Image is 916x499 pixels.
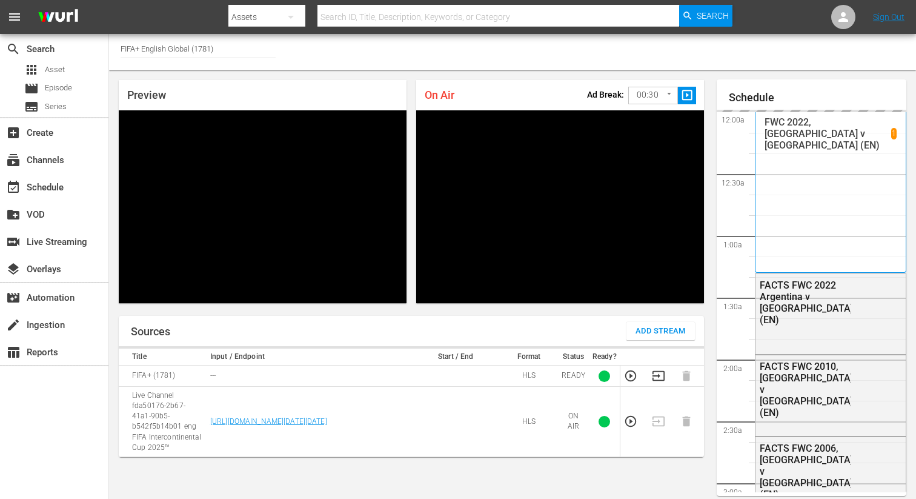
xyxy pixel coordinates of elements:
[24,81,39,96] span: Episode
[6,153,21,167] span: Channels
[760,361,851,418] div: FACTS FWC 2010, [GEOGRAPHIC_DATA] v [GEOGRAPHIC_DATA] (EN)
[6,42,21,56] span: Search
[6,180,21,195] span: Schedule
[119,349,207,366] th: Title
[636,324,686,338] span: Add Stream
[207,349,412,366] th: Input / Endpoint
[416,110,704,303] div: Video Player
[873,12,904,22] a: Sign Out
[558,349,589,366] th: Status
[500,349,559,366] th: Format
[6,207,21,222] span: VOD
[765,116,891,151] p: FWC 2022, [GEOGRAPHIC_DATA] v [GEOGRAPHIC_DATA] (EN)
[697,5,729,27] span: Search
[207,366,412,387] td: ---
[500,387,559,457] td: HLS
[119,366,207,387] td: FIFA+ (1781)
[29,3,87,32] img: ans4CAIJ8jUAAAAAAAAAAAAAAAAAAAAAAAAgQb4GAAAAAAAAAAAAAAAAAAAAAAAAJMjXAAAAAAAAAAAAAAAAAAAAAAAAgAT5G...
[589,349,620,366] th: Ready?
[6,345,21,360] span: Reports
[6,126,21,140] span: Create
[210,417,327,426] a: [URL][DOMAIN_NAME][DATE][DATE]
[626,322,695,340] button: Add Stream
[45,101,67,113] span: Series
[628,84,678,107] div: 00:30
[119,387,207,457] td: Live Channel fda50176-2b67-41a1-90b5-b542f5b14b01 eng FIFA Intercontinental Cup 2025™
[652,369,665,383] button: Transition
[760,280,851,326] div: FACTS FWC 2022 Argentina v [GEOGRAPHIC_DATA] (EN)
[587,90,624,99] p: Ad Break:
[680,89,694,102] span: slideshow_sharp
[6,318,21,332] span: Ingestion
[119,110,407,303] div: Video Player
[558,387,589,457] td: ON AIR
[624,415,637,428] button: Preview Stream
[24,99,39,114] span: Series
[679,5,732,27] button: Search
[7,10,22,24] span: menu
[127,89,166,101] span: Preview
[131,326,170,338] h1: Sources
[6,235,21,249] span: Live Streaming
[425,89,454,101] span: On Air
[45,64,65,76] span: Asset
[45,82,72,94] span: Episode
[892,129,896,138] p: 1
[729,92,906,104] h1: Schedule
[412,349,500,366] th: Start / End
[624,369,637,383] button: Preview Stream
[6,290,21,305] span: Automation
[6,262,21,276] span: Overlays
[558,366,589,387] td: READY
[24,62,39,77] span: Asset
[500,366,559,387] td: HLS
